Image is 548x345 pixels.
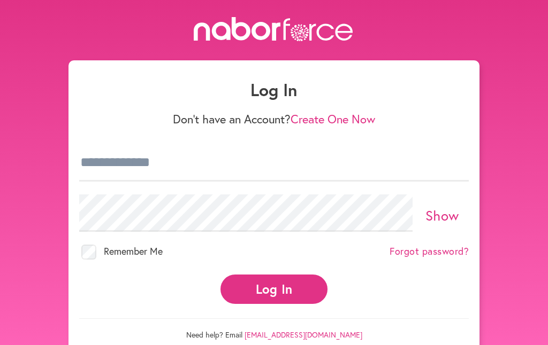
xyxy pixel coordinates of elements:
[79,80,469,100] h1: Log In
[291,111,375,127] a: Create One Now
[79,112,469,126] p: Don't have an Account?
[390,246,469,257] a: Forgot password?
[425,206,459,224] a: Show
[104,245,163,257] span: Remember Me
[220,275,328,304] button: Log In
[79,318,469,340] p: Need help? Email
[245,330,362,340] a: [EMAIL_ADDRESS][DOMAIN_NAME]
